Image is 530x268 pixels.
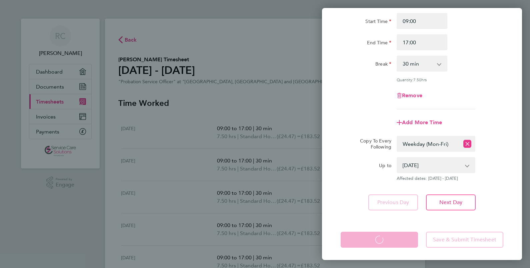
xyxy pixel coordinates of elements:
[397,176,475,181] span: Affected dates: [DATE] - [DATE]
[463,136,471,151] button: Reset selection
[413,77,421,82] span: 7.50
[355,138,391,150] label: Copy To Every Following
[397,13,447,29] input: E.g. 08:00
[365,18,391,26] label: Start Time
[367,40,391,48] label: End Time
[375,61,391,69] label: Break
[397,93,422,98] button: Remove
[397,77,475,82] div: Quantity: hrs
[402,92,422,99] span: Remove
[379,162,391,170] label: Up to
[397,120,442,125] button: Add More Time
[402,119,442,126] span: Add More Time
[426,194,476,210] button: Next Day
[439,199,462,206] span: Next Day
[397,34,447,50] input: E.g. 18:00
